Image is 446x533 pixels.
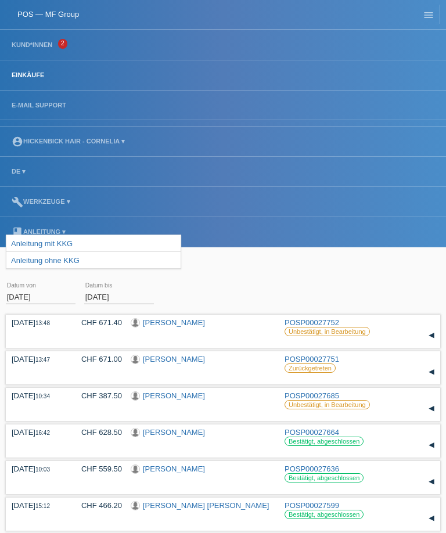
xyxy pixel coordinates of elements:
a: buildWerkzeuge ▾ [6,198,76,205]
a: E-Mail Support [6,102,72,109]
a: [PERSON_NAME] [143,391,205,400]
div: [DATE] [12,355,58,363]
span: 13:47 [35,356,50,363]
a: Einkäufe [6,71,50,78]
a: Kund*innen [6,41,58,48]
label: Bestätigt, abgeschlossen [285,510,364,519]
a: DE ▾ [6,168,31,175]
a: POSP00027751 [285,355,339,363]
div: [DATE] [12,464,58,473]
div: CHF 387.50 [67,391,122,400]
a: [PERSON_NAME] [143,355,205,363]
div: CHF 559.50 [67,464,122,473]
div: CHF 671.00 [67,355,122,363]
a: Anleitung ohne KKG [11,256,80,265]
i: book [12,226,23,238]
a: bookAnleitung ▾ [6,228,71,235]
a: [PERSON_NAME] [143,318,205,327]
div: [DATE] [12,318,58,327]
div: auf-/zuklappen [423,400,440,417]
a: Anleitung mit KKG [11,239,73,248]
span: 15:12 [35,503,50,509]
div: auf-/zuklappen [423,510,440,527]
a: POSP00027752 [285,318,339,327]
span: 10:34 [35,393,50,399]
span: 10:03 [35,466,50,473]
a: POS — MF Group [17,10,79,19]
div: CHF 628.50 [67,428,122,437]
label: Bestätigt, abgeschlossen [285,437,364,446]
i: account_circle [12,136,23,147]
div: auf-/zuklappen [423,473,440,491]
a: POSP00027685 [285,391,339,400]
label: Unbestätigt, in Bearbeitung [285,327,370,336]
i: menu [423,9,434,21]
label: Zurückgetreten [285,363,336,373]
span: 13:48 [35,320,50,326]
label: Unbestätigt, in Bearbeitung [285,400,370,409]
div: CHF 466.20 [67,501,122,510]
a: [PERSON_NAME] [PERSON_NAME] [143,501,269,510]
a: menu [417,11,440,18]
div: [DATE] [12,501,58,510]
div: [DATE] [12,391,58,400]
span: 16:42 [35,430,50,436]
i: build [12,196,23,208]
a: POSP00027636 [285,464,339,473]
div: CHF 671.40 [67,318,122,327]
div: auf-/zuklappen [423,327,440,344]
a: account_circleHickenbick Hair - Cornelia ▾ [6,138,131,145]
div: auf-/zuklappen [423,363,440,381]
label: Bestätigt, abgeschlossen [285,473,364,482]
a: POSP00027599 [285,501,339,510]
span: 2 [58,39,67,49]
div: [DATE] [12,428,58,437]
a: POSP00027664 [285,428,339,437]
div: auf-/zuklappen [423,437,440,454]
a: [PERSON_NAME] [143,428,205,437]
a: [PERSON_NAME] [143,464,205,473]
